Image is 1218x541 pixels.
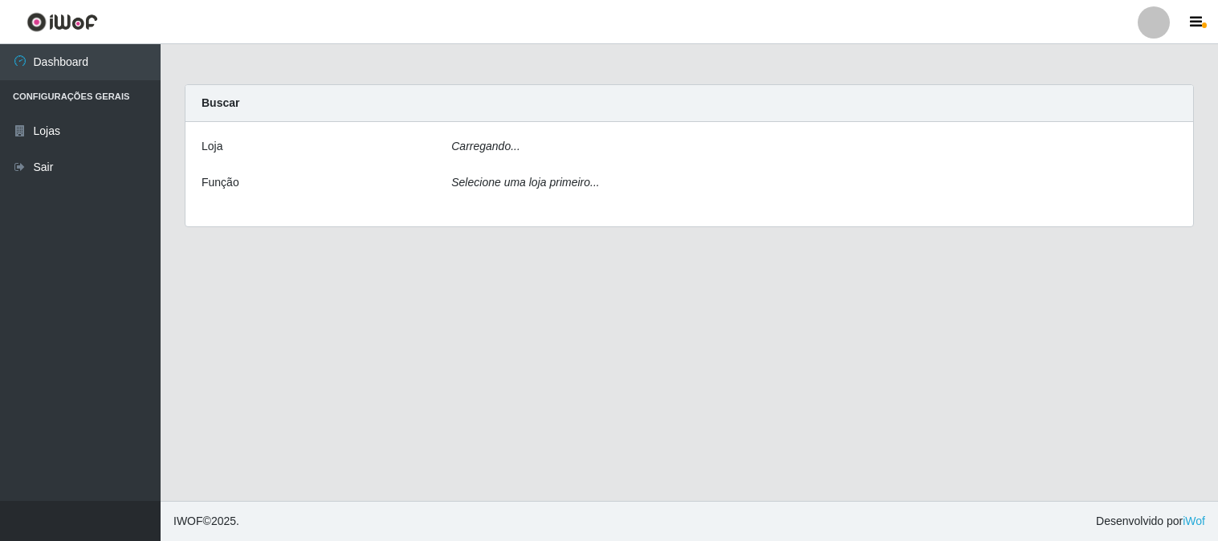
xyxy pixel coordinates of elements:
[1183,515,1205,527] a: iWof
[202,96,239,109] strong: Buscar
[451,176,599,189] i: Selecione uma loja primeiro...
[173,513,239,530] span: © 2025 .
[26,12,98,32] img: CoreUI Logo
[202,174,239,191] label: Função
[173,515,203,527] span: IWOF
[202,138,222,155] label: Loja
[1096,513,1205,530] span: Desenvolvido por
[451,140,520,153] i: Carregando...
